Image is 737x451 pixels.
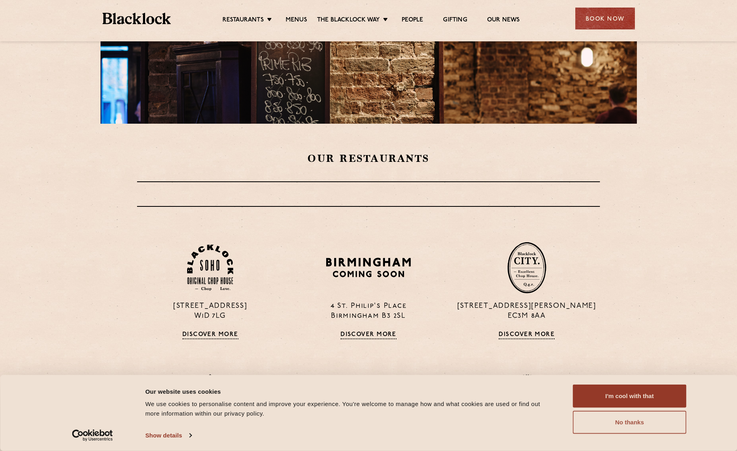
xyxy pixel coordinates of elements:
div: Our website uses cookies [145,387,555,396]
div: We use cookies to personalise content and improve your experience. You're welcome to manage how a... [145,399,555,418]
a: Usercentrics Cookiebot - opens in a new window [58,430,127,441]
a: Our News [487,16,520,25]
a: People [402,16,423,25]
img: BL_CW_Logo_Website.svg [500,374,553,426]
button: I'm cool with that [573,385,687,408]
a: Show details [145,430,192,441]
a: Gifting [443,16,467,25]
a: Discover More [182,331,238,339]
h2: Our Restaurants [162,152,575,165]
img: City-stamp-default.svg [507,242,546,294]
a: Restaurants [222,16,264,25]
button: No thanks [573,411,687,434]
img: Shoreditch-stamp-v2-default.svg [170,374,250,426]
p: 4 St. Philip's Place Birmingham B3 2SL [295,301,441,321]
img: BIRMINGHAM-P22_-e1747915156957.png [325,255,412,280]
a: The Blacklock Way [317,16,380,25]
div: Book Now [575,8,635,29]
a: Discover More [499,331,555,339]
a: Discover More [340,331,397,339]
p: [STREET_ADDRESS][PERSON_NAME] EC3M 8AA [454,301,600,321]
img: BL_Textured_Logo-footer-cropped.svg [103,13,171,24]
p: [STREET_ADDRESS] W1D 7LG [137,301,283,321]
a: Menus [286,16,307,25]
img: Soho-stamp-default.svg [187,245,233,291]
